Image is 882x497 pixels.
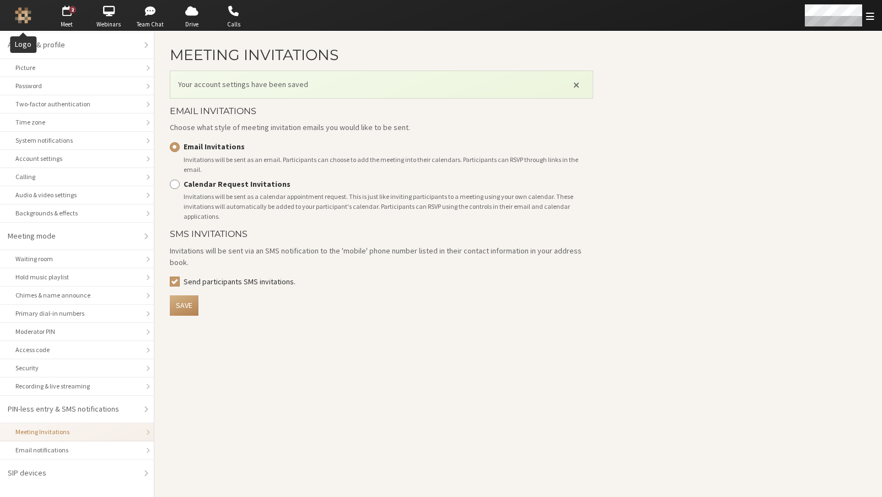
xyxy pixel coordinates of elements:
div: PIN-less entry & SMS notifications [8,403,138,415]
img: Iotum [15,7,31,24]
div: Moderator PIN [15,327,138,337]
div: Email notifications [15,445,138,455]
div: Invitations will be sent as a calendar appointment request. This is just like inviting participan... [184,192,594,222]
p: Choose what style of meeting invitation emails you would like to be sent. [170,122,593,133]
div: Two-factor authentication [15,99,138,109]
button: Close alert [567,77,585,93]
div: Primary dial-in numbers [15,309,138,318]
div: Audio & video settings [15,190,138,200]
h4: SMS Invitations [170,229,593,239]
div: Picture [15,63,138,73]
button: Save [170,295,198,316]
span: Meet [47,20,86,29]
label: Send participants SMS invitations. [184,276,594,288]
div: Recording & live streaming [15,381,138,391]
div: Meeting mode [8,230,138,242]
h2: Meeting Invitations [170,47,593,63]
div: Backgrounds & effects [15,208,138,218]
div: SIP devices [8,467,138,479]
div: Access code [15,345,138,355]
span: Webinars [89,20,128,29]
div: Waiting room [15,254,138,264]
div: System notifications [15,136,138,145]
span: Team Chat [131,20,170,29]
div: Meeting Invitations [15,427,138,437]
strong: Email Invitations [184,142,245,152]
div: Calling [15,172,138,182]
div: Password [15,81,138,91]
strong: Calendar Request Invitations [184,179,291,189]
span: Your account settings have been saved [178,79,560,90]
div: Security [15,363,138,373]
div: Time zone [15,117,138,127]
div: Account & profile [8,39,138,51]
span: Drive [173,20,211,29]
iframe: Chat [854,468,874,489]
h4: Email Invitations [170,106,593,116]
div: Account settings [15,154,138,164]
div: Chimes & name announce [15,290,138,300]
span: Calls [214,20,253,29]
div: Invitations will be sent as an email. Participants can choose to add the meeting into their calen... [184,155,594,175]
div: 2 [69,6,77,14]
div: Hold music playlist [15,272,138,282]
p: Invitations will be sent via an SMS notification to the 'mobile' phone number listed in their con... [170,245,593,268]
